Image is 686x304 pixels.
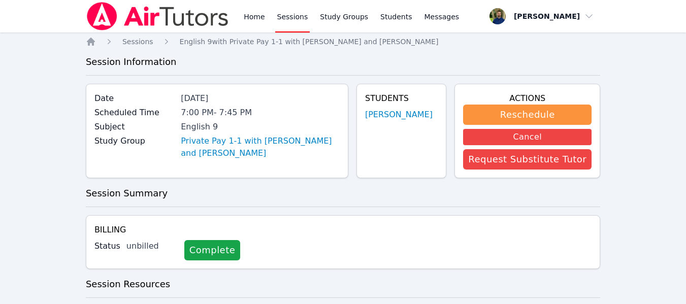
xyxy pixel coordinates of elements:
div: English 9 [181,121,340,133]
button: Reschedule [463,105,592,125]
label: Study Group [94,135,175,147]
h3: Session Summary [86,186,600,200]
h4: Actions [463,92,592,105]
a: Complete [184,240,240,260]
span: Messages [424,12,460,22]
div: unbilled [126,240,176,252]
h4: Billing [94,224,592,236]
span: Sessions [122,38,153,46]
nav: Breadcrumb [86,37,600,47]
a: Sessions [122,37,153,47]
label: Date [94,92,175,105]
label: Scheduled Time [94,107,175,119]
a: English 9with Private Pay 1-1 with [PERSON_NAME] and [PERSON_NAME] [180,37,439,47]
h3: Session Resources [86,277,600,291]
label: Status [94,240,120,252]
a: Private Pay 1-1 with [PERSON_NAME] and [PERSON_NAME] [181,135,340,159]
img: Air Tutors [86,2,230,30]
button: Cancel [463,129,592,145]
span: English 9 with Private Pay 1-1 with [PERSON_NAME] and [PERSON_NAME] [180,38,439,46]
h3: Session Information [86,55,600,69]
label: Subject [94,121,175,133]
h4: Students [365,92,438,105]
button: Request Substitute Tutor [463,149,592,170]
div: [DATE] [181,92,340,105]
a: [PERSON_NAME] [365,109,433,121]
div: 7:00 PM - 7:45 PM [181,107,340,119]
